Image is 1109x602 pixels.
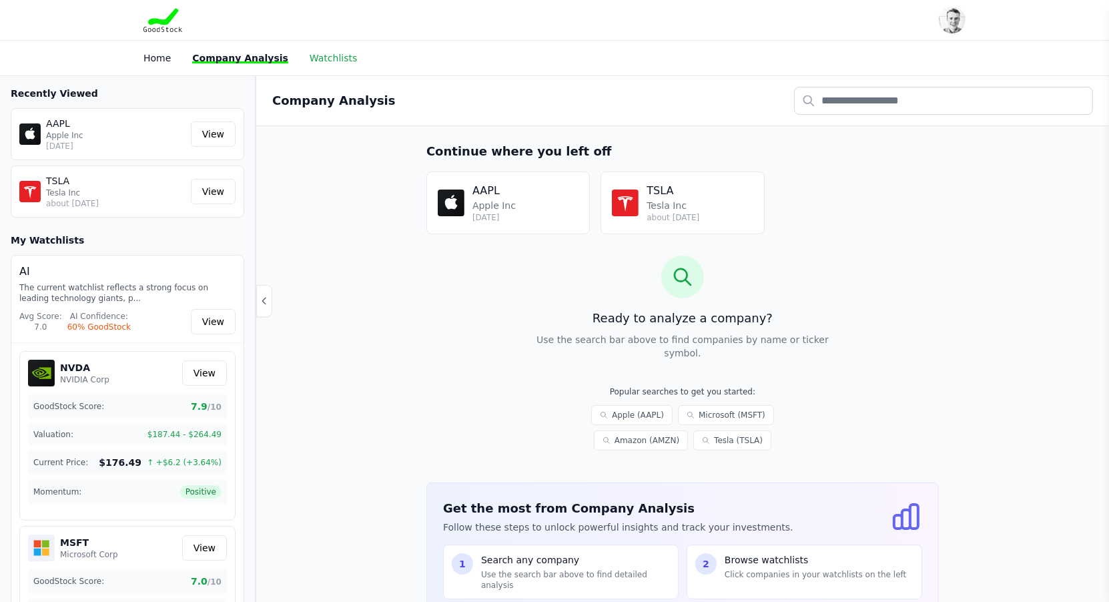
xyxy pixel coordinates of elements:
[647,212,699,223] p: about [DATE]
[191,179,236,204] a: View
[459,557,466,571] span: 1
[208,402,222,412] span: /10
[19,123,41,145] img: AAPL
[147,429,222,440] span: $187.44 - $264.49
[143,8,182,32] img: Goodstock Logo
[438,190,464,216] img: AAPL
[33,429,73,440] span: Valuation:
[725,553,906,567] p: Browse watchlists
[191,575,222,588] span: 7.0
[19,311,62,322] div: Avg Score:
[591,405,673,425] a: Apple (AAPL)
[46,117,186,130] p: AAPL
[472,212,516,223] p: [DATE]
[191,121,236,147] a: View
[472,199,516,212] p: Apple Inc
[180,485,222,499] span: Positive
[647,199,699,212] p: Tesla Inc
[594,430,688,450] a: Amazon (AMZN)
[19,264,236,280] h4: AI
[46,174,186,188] p: TSLA
[19,282,236,304] p: The current watchlist reflects a strong focus on leading technology giants, p...
[426,142,939,161] h3: Continue where you left off
[191,309,236,334] a: View
[46,188,186,198] p: Tesla Inc
[182,360,227,386] a: View
[46,141,186,152] p: [DATE]
[33,457,88,468] span: Current Price:
[544,386,821,397] p: Popular searches to get you started:
[310,53,357,63] a: Watchlists
[143,53,171,63] a: Home
[11,87,244,100] h3: Recently Viewed
[481,569,670,591] p: Use the search bar above to find detailed analysis
[533,333,832,360] p: Use the search bar above to find companies by name or ticker symbol.
[426,172,590,234] a: AAPL AAPL Apple Inc [DATE]
[678,405,774,425] a: Microsoft (MSFT)
[647,183,699,199] h4: TSLA
[28,360,55,386] img: NVDA
[725,569,906,580] p: Click companies in your watchlists on the left
[33,401,104,412] span: GoodStock Score:
[182,535,227,561] a: View
[693,430,771,450] a: Tesla (TSLA)
[19,181,41,202] img: TSLA
[46,198,186,209] p: about [DATE]
[67,311,131,322] div: AI Confidence:
[19,322,62,332] div: 7.0
[11,234,84,247] h3: My Watchlists
[67,322,131,332] div: 60% GoodStock
[46,130,186,141] p: Apple Inc
[60,361,109,374] h5: NVDA
[60,374,109,385] p: NVIDIA Corp
[601,172,764,234] a: TSLA TSLA Tesla Inc about [DATE]
[99,456,141,469] span: $176.49
[612,190,639,216] img: TSLA
[939,7,966,33] img: user photo
[272,91,396,110] h2: Company Analysis
[60,536,118,549] h5: MSFT
[147,457,222,468] span: ↑ +$6.2 (+3.64%)
[60,549,118,560] p: Microsoft Corp
[481,553,670,567] p: Search any company
[192,53,288,63] a: Company Analysis
[472,183,516,199] h4: AAPL
[703,557,709,571] span: 2
[28,535,55,561] img: MSFT
[443,499,793,518] h3: Get the most from Company Analysis
[208,577,222,587] span: /10
[191,400,222,413] span: 7.9
[426,309,939,328] h3: Ready to analyze a company?
[33,576,104,587] span: GoodStock Score:
[443,521,793,534] p: Follow these steps to unlock powerful insights and track your investments.
[33,487,81,497] span: Momentum:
